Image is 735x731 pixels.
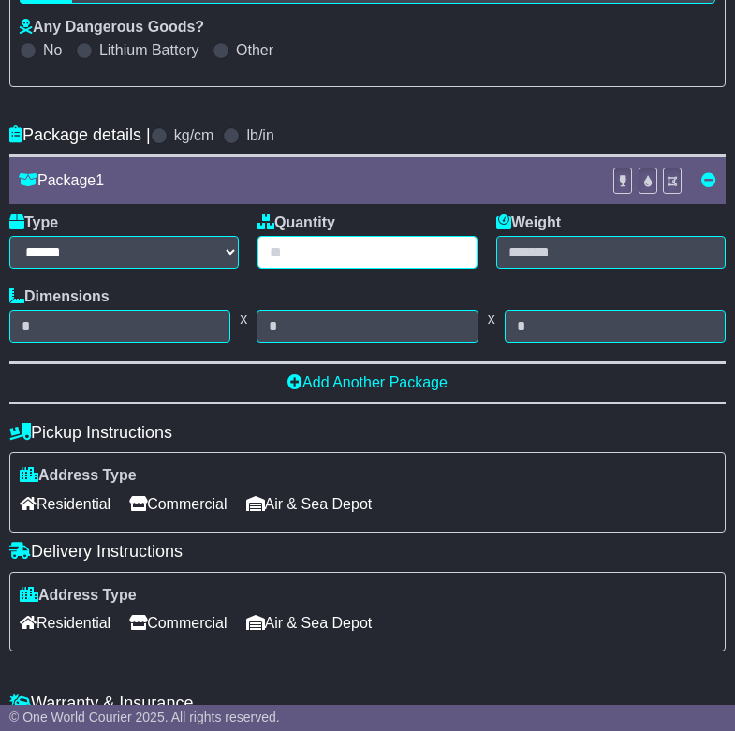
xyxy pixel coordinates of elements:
[236,41,273,59] label: Other
[230,310,257,328] span: x
[246,126,273,144] label: lb/in
[701,172,716,188] a: Remove this item
[9,125,151,145] h4: Package details |
[20,608,110,637] span: Residential
[246,490,373,519] span: Air & Sea Depot
[99,41,199,59] label: Lithium Battery
[9,171,603,189] div: Package
[129,490,227,519] span: Commercial
[96,172,104,188] span: 1
[129,608,227,637] span: Commercial
[9,287,110,305] label: Dimensions
[257,213,335,231] label: Quantity
[20,586,137,604] label: Address Type
[20,18,204,36] label: Any Dangerous Goods?
[20,466,137,484] label: Address Type
[9,213,58,231] label: Type
[9,542,726,562] h4: Delivery Instructions
[246,608,373,637] span: Air & Sea Depot
[9,694,726,713] h4: Warranty & Insurance
[9,709,280,724] span: © One World Courier 2025. All rights reserved.
[478,310,505,328] span: x
[20,490,110,519] span: Residential
[496,213,561,231] label: Weight
[174,126,214,144] label: kg/cm
[9,423,726,443] h4: Pickup Instructions
[287,374,448,390] a: Add Another Package
[43,41,62,59] label: No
